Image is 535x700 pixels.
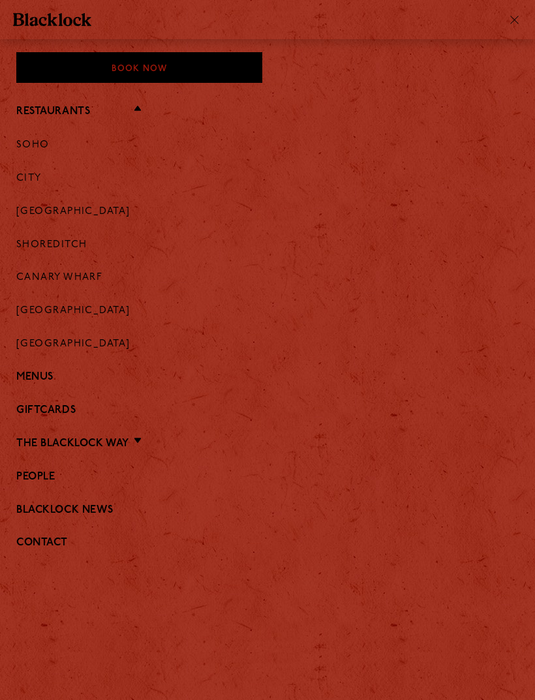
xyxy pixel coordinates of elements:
[16,173,42,185] a: City
[16,206,130,218] a: [GEOGRAPHIC_DATA]
[16,305,130,317] a: [GEOGRAPHIC_DATA]
[16,239,87,251] a: Shoreditch
[16,272,102,284] a: Canary Wharf
[13,13,91,26] img: BL_Textured_Logo-footer-cropped.svg
[16,106,90,118] a: Restaurants
[16,140,50,151] a: Soho
[16,404,519,417] a: Giftcards
[16,504,519,517] a: Blacklock News
[16,438,129,450] a: The Blacklock Way
[16,52,262,83] div: Book Now
[16,371,519,384] a: Menus
[16,537,519,549] a: Contact
[16,471,519,483] a: People
[16,339,130,350] a: [GEOGRAPHIC_DATA]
